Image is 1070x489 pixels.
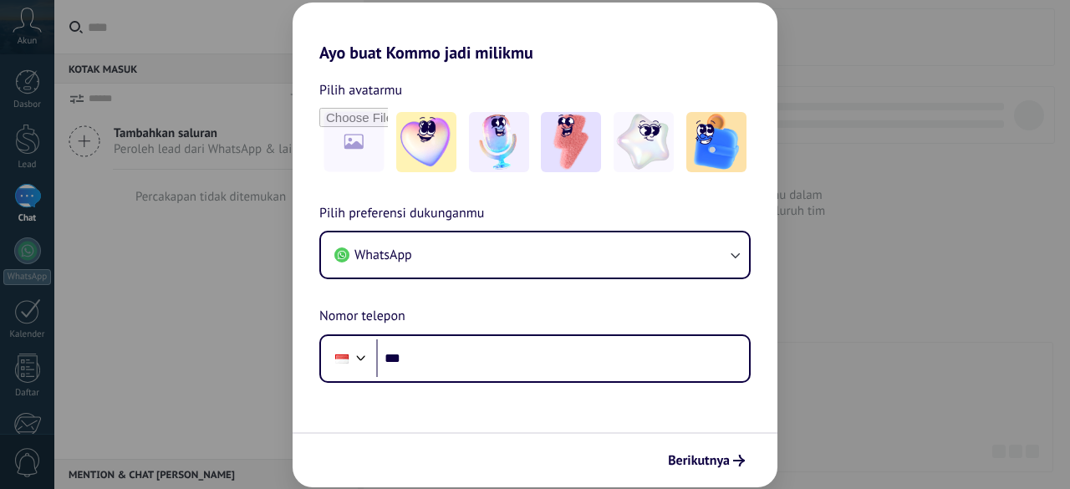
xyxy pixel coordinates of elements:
[469,112,529,172] img: -2.jpeg
[396,112,456,172] img: -1.jpeg
[354,247,412,263] span: WhatsApp
[321,232,749,278] button: WhatsApp
[686,112,746,172] img: -5.jpeg
[326,341,358,376] div: Indonesia: + 62
[319,306,405,328] span: Nomor telepon
[541,112,601,172] img: -3.jpeg
[319,203,484,225] span: Pilih preferensi dukunganmu
[319,79,402,101] span: Pilih avatarmu
[668,455,730,466] span: Berikutnya
[660,446,752,475] button: Berikutnya
[614,112,674,172] img: -4.jpeg
[293,3,777,63] h2: Ayo buat Kommo jadi milikmu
